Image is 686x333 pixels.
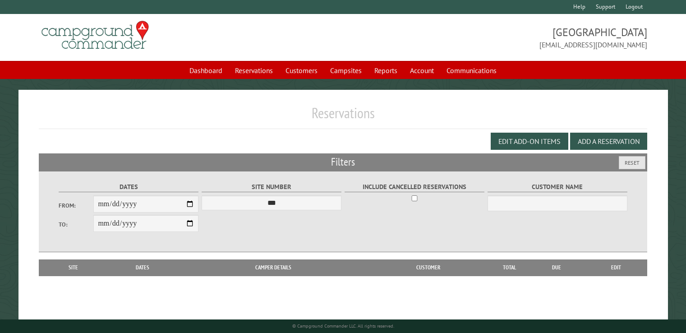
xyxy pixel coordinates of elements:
span: [GEOGRAPHIC_DATA] [EMAIL_ADDRESS][DOMAIN_NAME] [343,25,647,50]
th: Due [528,259,585,276]
label: To: [59,220,94,229]
a: Reports [369,62,403,79]
a: Reservations [230,62,278,79]
th: Camper Details [182,259,365,276]
h1: Reservations [39,104,647,129]
h2: Filters [39,153,647,171]
th: Dates [103,259,182,276]
a: Campsites [325,62,367,79]
label: Site Number [202,182,342,192]
button: Edit Add-on Items [491,133,568,150]
small: © Campground Commander LLC. All rights reserved. [292,323,394,329]
th: Edit [585,259,647,276]
button: Add a Reservation [570,133,647,150]
label: Include Cancelled Reservations [345,182,485,192]
a: Customers [280,62,323,79]
label: From: [59,201,94,210]
label: Customer Name [488,182,628,192]
th: Total [492,259,528,276]
label: Dates [59,182,199,192]
a: Communications [441,62,502,79]
button: Reset [619,156,645,169]
img: Campground Commander [39,18,152,53]
th: Site [43,259,103,276]
th: Customer [365,259,492,276]
a: Dashboard [184,62,228,79]
a: Account [405,62,439,79]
